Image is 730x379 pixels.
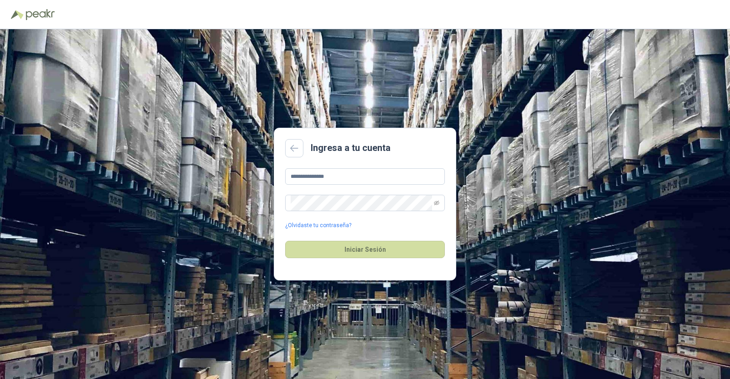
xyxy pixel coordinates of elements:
[434,200,439,206] span: eye-invisible
[11,10,24,19] img: Logo
[26,9,55,20] img: Peakr
[285,221,351,230] a: ¿Olvidaste tu contraseña?
[285,241,445,258] button: Iniciar Sesión
[311,141,391,155] h2: Ingresa a tu cuenta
